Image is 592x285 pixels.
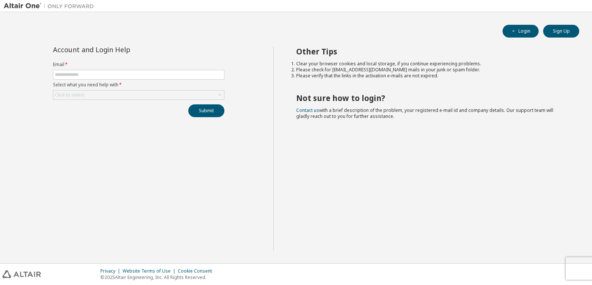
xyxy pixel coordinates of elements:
button: Submit [188,104,224,117]
div: Website Terms of Use [123,268,178,274]
span: with a brief description of the problem, your registered e-mail id and company details. Our suppo... [296,107,553,119]
div: Click to select [55,92,84,98]
button: Login [503,25,539,38]
img: Altair One [4,2,98,10]
label: Email [53,62,224,68]
div: Click to select [53,90,224,100]
a: Contact us [296,107,319,113]
button: Sign Up [543,25,579,38]
li: Please verify that the links in the activation e-mails are not expired. [296,73,566,79]
h2: Not sure how to login? [296,93,566,103]
p: © 2025 Altair Engineering, Inc. All Rights Reserved. [100,274,217,280]
div: Cookie Consent [178,268,217,274]
li: Please check for [EMAIL_ADDRESS][DOMAIN_NAME] mails in your junk or spam folder. [296,67,566,73]
img: altair_logo.svg [2,270,41,278]
div: Account and Login Help [53,47,190,53]
label: Select what you need help with [53,82,224,88]
div: Privacy [100,268,123,274]
li: Clear your browser cookies and local storage, if you continue experiencing problems. [296,61,566,67]
h2: Other Tips [296,47,566,56]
